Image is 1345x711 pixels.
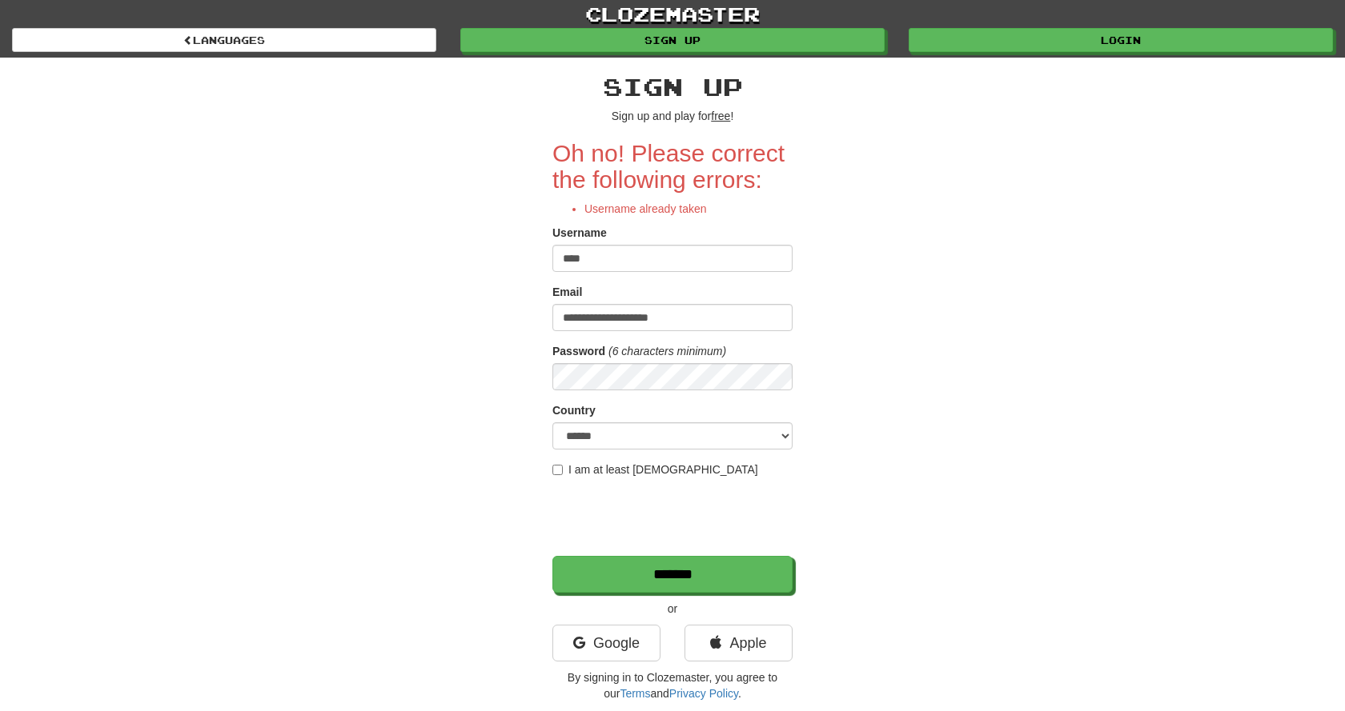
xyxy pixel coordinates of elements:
[552,601,793,617] p: or
[552,485,796,548] iframe: reCAPTCHA
[12,28,436,52] a: Languages
[584,201,793,217] li: Username already taken
[608,345,726,357] em: (6 characters minimum)
[620,687,650,700] a: Terms
[552,343,605,359] label: Password
[552,74,793,100] h2: Sign up
[552,225,607,241] label: Username
[552,402,596,418] label: Country
[552,140,793,193] h2: Oh no! Please correct the following errors:
[685,625,793,661] a: Apple
[552,669,793,701] p: By signing in to Clozemaster, you agree to our and .
[552,465,563,475] input: I am at least [DEMOGRAPHIC_DATA]
[460,28,885,52] a: Sign up
[552,284,582,300] label: Email
[552,108,793,124] p: Sign up and play for !
[711,110,730,122] u: free
[669,687,738,700] a: Privacy Policy
[909,28,1333,52] a: Login
[552,625,660,661] a: Google
[552,461,758,477] label: I am at least [DEMOGRAPHIC_DATA]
